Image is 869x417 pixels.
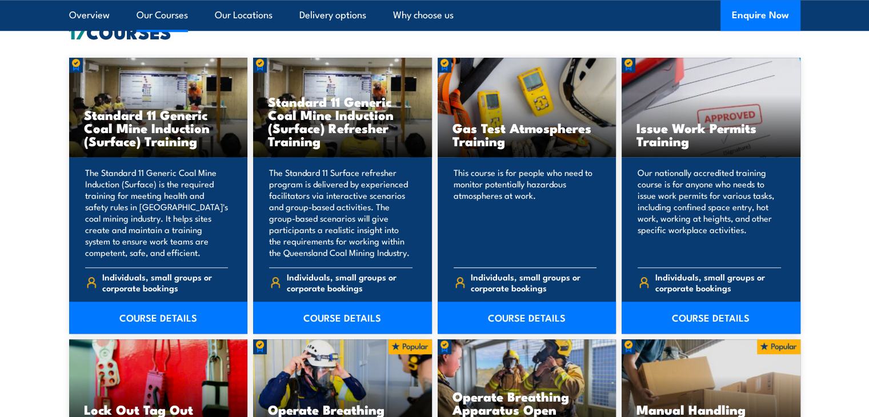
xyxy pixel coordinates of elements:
p: The Standard 11 Generic Coal Mine Induction (Surface) is the required training for meeting health... [85,167,229,258]
strong: 17 [69,17,86,46]
p: Our nationally accredited training course is for anyone who needs to issue work permits for vario... [638,167,781,258]
h3: Standard 11 Generic Coal Mine Induction (Surface) Training [84,108,233,147]
a: COURSE DETAILS [69,302,248,334]
p: The Standard 11 Surface refresher program is delivered by experienced facilitators via interactiv... [269,167,413,258]
h3: Issue Work Permits Training [636,121,786,147]
a: COURSE DETAILS [622,302,800,334]
h3: Gas Test Atmospheres Training [452,121,602,147]
h3: Standard 11 Generic Coal Mine Induction (Surface) Refresher Training [268,95,417,147]
span: Individuals, small groups or corporate bookings [287,271,413,293]
span: Individuals, small groups or corporate bookings [655,271,781,293]
p: This course is for people who need to monitor potentially hazardous atmospheres at work. [454,167,597,258]
span: Individuals, small groups or corporate bookings [471,271,596,293]
span: Individuals, small groups or corporate bookings [102,271,228,293]
h2: COURSES [69,23,800,39]
a: COURSE DETAILS [253,302,432,334]
a: COURSE DETAILS [438,302,616,334]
